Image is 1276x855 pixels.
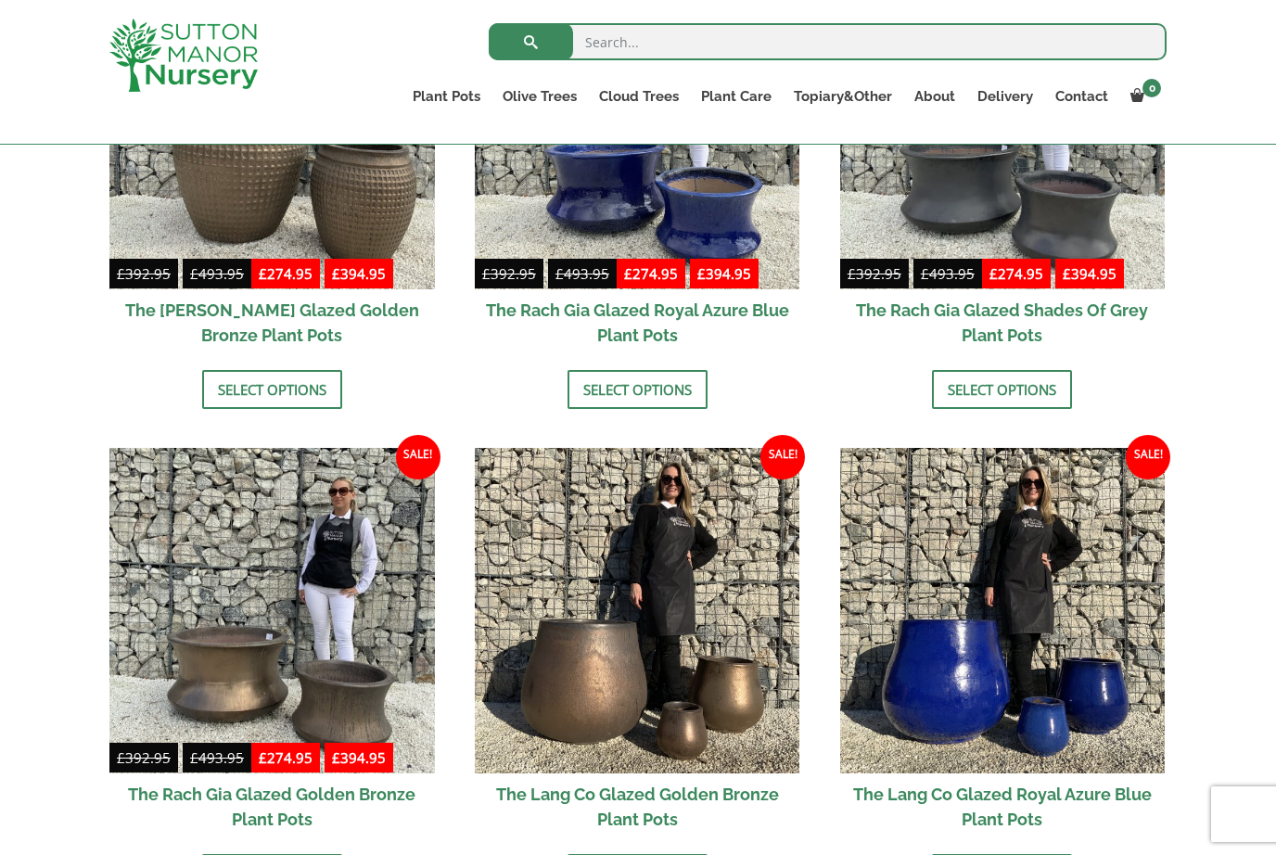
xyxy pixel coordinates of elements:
span: Sale! [396,435,440,479]
input: Search... [489,23,1167,60]
ins: - [982,262,1124,289]
bdi: 274.95 [989,264,1043,283]
span: £ [1063,264,1071,283]
span: £ [259,264,267,283]
span: 0 [1142,79,1161,97]
bdi: 392.95 [482,264,536,283]
bdi: 392.95 [117,748,171,767]
bdi: 493.95 [921,264,975,283]
h2: The Lang Co Glazed Royal Azure Blue Plant Pots [840,773,1166,840]
del: - [475,262,617,289]
span: £ [848,264,856,283]
img: logo [109,19,258,92]
bdi: 274.95 [259,264,313,283]
a: Topiary&Other [783,83,903,109]
bdi: 392.95 [117,264,171,283]
bdi: 274.95 [624,264,678,283]
a: Sale! £392.95-£493.95 £274.95-£394.95 The Rach Gia Glazed Golden Bronze Plant Pots [109,448,435,840]
a: Select options for “The Phu Yen Glazed Golden Bronze Plant Pots” [202,370,342,409]
img: The Lang Co Glazed Royal Azure Blue Plant Pots [840,448,1166,773]
a: Plant Pots [402,83,491,109]
bdi: 394.95 [332,264,386,283]
span: £ [697,264,706,283]
a: 0 [1119,83,1167,109]
a: Contact [1044,83,1119,109]
h2: The Rach Gia Glazed Golden Bronze Plant Pots [109,773,435,840]
h2: The Lang Co Glazed Golden Bronze Plant Pots [475,773,800,840]
a: Sale! The Lang Co Glazed Royal Azure Blue Plant Pots [840,448,1166,840]
bdi: 394.95 [697,264,751,283]
a: Olive Trees [491,83,588,109]
a: Cloud Trees [588,83,690,109]
del: - [109,747,251,773]
h2: The Rach Gia Glazed Royal Azure Blue Plant Pots [475,289,800,356]
img: The Rach Gia Glazed Golden Bronze Plant Pots [109,448,435,773]
bdi: 394.95 [332,748,386,767]
span: Sale! [760,435,805,479]
span: £ [259,748,267,767]
ins: - [251,747,393,773]
span: £ [332,264,340,283]
span: £ [190,748,198,767]
ins: - [251,262,393,289]
bdi: 493.95 [555,264,609,283]
span: Sale! [1126,435,1170,479]
img: The Lang Co Glazed Golden Bronze Plant Pots [475,448,800,773]
a: Select options for “The Rach Gia Glazed Royal Azure Blue Plant Pots” [568,370,708,409]
span: £ [989,264,998,283]
ins: - [617,262,759,289]
a: Plant Care [690,83,783,109]
span: £ [117,264,125,283]
bdi: 392.95 [848,264,901,283]
span: £ [921,264,929,283]
bdi: 493.95 [190,748,244,767]
span: £ [332,748,340,767]
bdi: 493.95 [190,264,244,283]
a: About [903,83,966,109]
bdi: 274.95 [259,748,313,767]
a: Select options for “The Rach Gia Glazed Shades Of Grey Plant Pots” [932,370,1072,409]
span: £ [555,264,564,283]
span: £ [624,264,632,283]
bdi: 394.95 [1063,264,1116,283]
span: £ [117,748,125,767]
a: Sale! The Lang Co Glazed Golden Bronze Plant Pots [475,448,800,840]
del: - [840,262,982,289]
h2: The [PERSON_NAME] Glazed Golden Bronze Plant Pots [109,289,435,356]
h2: The Rach Gia Glazed Shades Of Grey Plant Pots [840,289,1166,356]
span: £ [482,264,491,283]
del: - [109,262,251,289]
a: Delivery [966,83,1044,109]
span: £ [190,264,198,283]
